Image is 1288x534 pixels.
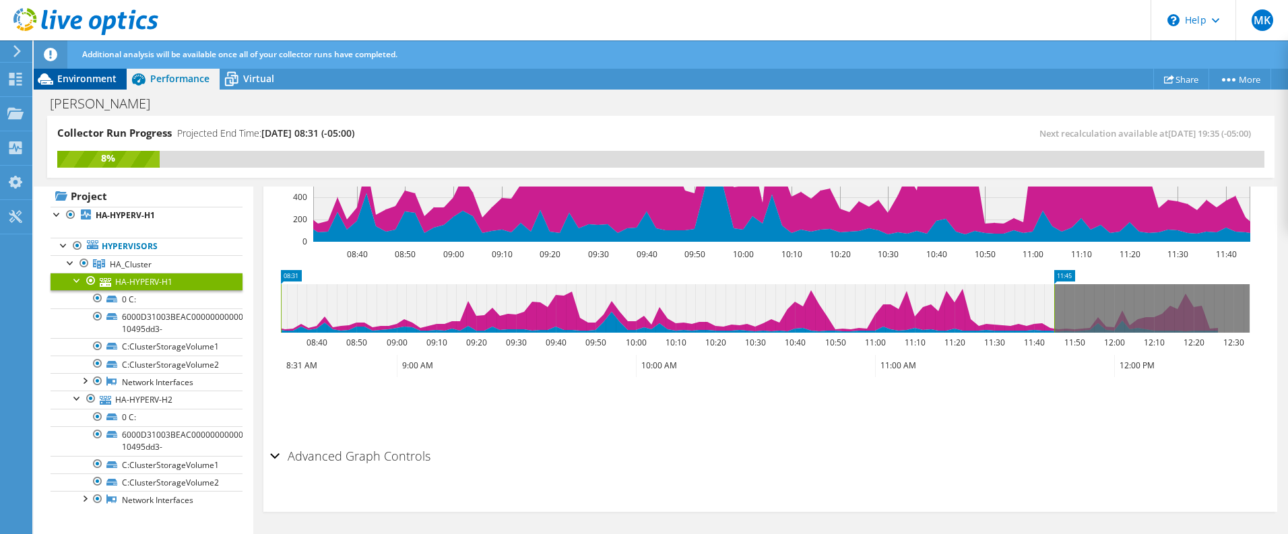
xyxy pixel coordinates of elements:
svg: \n [1167,14,1180,26]
a: C:ClusterStorageVolume1 [51,338,243,356]
text: 10:20 [829,248,850,260]
text: 11:50 [1064,337,1085,348]
text: 11:40 [1023,337,1044,348]
text: 09:50 [684,248,705,260]
text: 11:30 [984,337,1004,348]
text: 12:10 [1143,337,1164,348]
b: HA-HYPERV-H1 [96,209,155,221]
text: 11:40 [1215,248,1236,260]
a: C:ClusterStorageVolume1 [51,456,243,473]
a: More [1209,69,1271,90]
text: 10:10 [665,337,686,348]
h1: [PERSON_NAME] [44,96,171,111]
h2: Advanced Graph Controls [270,442,430,469]
text: 10:40 [926,248,946,260]
span: Additional analysis will be available once all of your collector runs have completed. [82,48,397,60]
text: 08:50 [394,248,415,260]
text: 09:30 [587,248,608,260]
a: Share [1153,69,1209,90]
text: 08:50 [346,337,366,348]
text: 10:10 [781,248,802,260]
span: Performance [150,72,210,85]
span: MK [1252,9,1273,31]
text: 10:30 [877,248,898,260]
a: C:ClusterStorageVolume2 [51,473,243,491]
span: HA_Cluster [110,259,152,270]
a: Project [51,185,243,207]
text: 10:50 [974,248,995,260]
text: 08:40 [306,337,327,348]
text: 09:20 [465,337,486,348]
text: 0 [302,236,307,247]
text: 200 [293,213,307,225]
text: 09:30 [505,337,526,348]
span: Environment [57,72,117,85]
text: 10:20 [705,337,726,348]
text: 09:10 [426,337,447,348]
text: 400 [293,191,307,203]
text: 11:10 [1070,248,1091,260]
a: HA-HYPERV-H2 [51,391,243,408]
text: 09:40 [636,248,657,260]
a: C:ClusterStorageVolume2 [51,356,243,373]
a: Network Interfaces [51,373,243,391]
text: 11:30 [1167,248,1188,260]
text: 12:20 [1183,337,1204,348]
text: 12:00 [1103,337,1124,348]
text: 11:20 [944,337,965,348]
text: 09:50 [585,337,606,348]
text: 11:00 [1022,248,1043,260]
text: 11:10 [904,337,925,348]
text: 09:40 [545,337,566,348]
text: 10:30 [744,337,765,348]
a: HA-HYPERV-H1 [51,273,243,290]
div: 8% [57,151,160,166]
h4: Projected End Time: [177,126,354,141]
text: 10:40 [784,337,805,348]
span: [DATE] 08:31 (-05:00) [261,127,354,139]
text: 08:40 [346,248,367,260]
text: 09:00 [443,248,463,260]
text: 10:50 [825,337,845,348]
text: 09:00 [386,337,407,348]
span: Next recalculation available at [1039,127,1258,139]
a: 6000D31003BEAC000000000000000003-10495dd3- [51,308,243,338]
a: HA_Cluster [51,255,243,273]
text: 10:00 [732,248,753,260]
a: 0 C: [51,290,243,308]
a: 0 C: [51,409,243,426]
a: 6000D31003BEAC000000000000000003-10495dd3- [51,426,243,456]
text: 11:00 [864,337,885,348]
span: Virtual [243,72,274,85]
a: Hypervisors [51,238,243,255]
text: 11:20 [1119,248,1140,260]
a: Network Interfaces [51,491,243,508]
a: HA-HYPERV-H1 [51,207,243,224]
text: 09:20 [539,248,560,260]
text: 10:00 [625,337,646,348]
text: 09:10 [491,248,512,260]
span: [DATE] 19:35 (-05:00) [1168,127,1251,139]
text: 12:30 [1223,337,1244,348]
